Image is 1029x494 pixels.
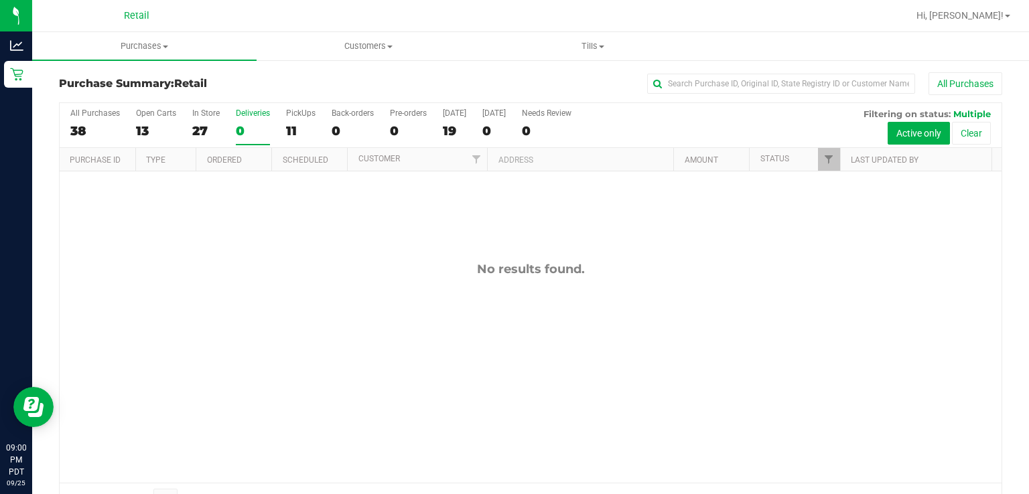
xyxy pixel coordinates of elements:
[236,108,270,118] div: Deliveries
[482,108,506,118] div: [DATE]
[952,122,991,145] button: Clear
[192,108,220,118] div: In Store
[358,154,400,163] a: Customer
[10,39,23,52] inline-svg: Analytics
[487,148,673,171] th: Address
[481,32,705,60] a: Tills
[332,123,374,139] div: 0
[192,123,220,139] div: 27
[124,10,149,21] span: Retail
[390,108,427,118] div: Pre-orders
[482,123,506,139] div: 0
[916,10,1004,21] span: Hi, [PERSON_NAME]!
[13,387,54,427] iframe: Resource center
[207,155,242,165] a: Ordered
[888,122,950,145] button: Active only
[283,155,328,165] a: Scheduled
[443,123,466,139] div: 19
[70,123,120,139] div: 38
[522,108,571,118] div: Needs Review
[59,78,373,90] h3: Purchase Summary:
[818,148,840,171] a: Filter
[851,155,918,165] a: Last Updated By
[6,442,26,478] p: 09:00 PM PDT
[6,478,26,488] p: 09/25
[257,40,480,52] span: Customers
[60,262,1002,276] div: No results found.
[929,72,1002,95] button: All Purchases
[465,148,487,171] a: Filter
[685,155,718,165] a: Amount
[174,77,207,90] span: Retail
[136,123,176,139] div: 13
[286,123,316,139] div: 11
[647,74,915,94] input: Search Purchase ID, Original ID, State Registry ID or Customer Name...
[760,154,789,163] a: Status
[390,123,427,139] div: 0
[482,40,705,52] span: Tills
[864,108,951,119] span: Filtering on status:
[443,108,466,118] div: [DATE]
[286,108,316,118] div: PickUps
[257,32,481,60] a: Customers
[136,108,176,118] div: Open Carts
[10,68,23,81] inline-svg: Retail
[32,32,257,60] a: Purchases
[236,123,270,139] div: 0
[146,155,165,165] a: Type
[32,40,257,52] span: Purchases
[70,108,120,118] div: All Purchases
[70,155,121,165] a: Purchase ID
[332,108,374,118] div: Back-orders
[953,108,991,119] span: Multiple
[522,123,571,139] div: 0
